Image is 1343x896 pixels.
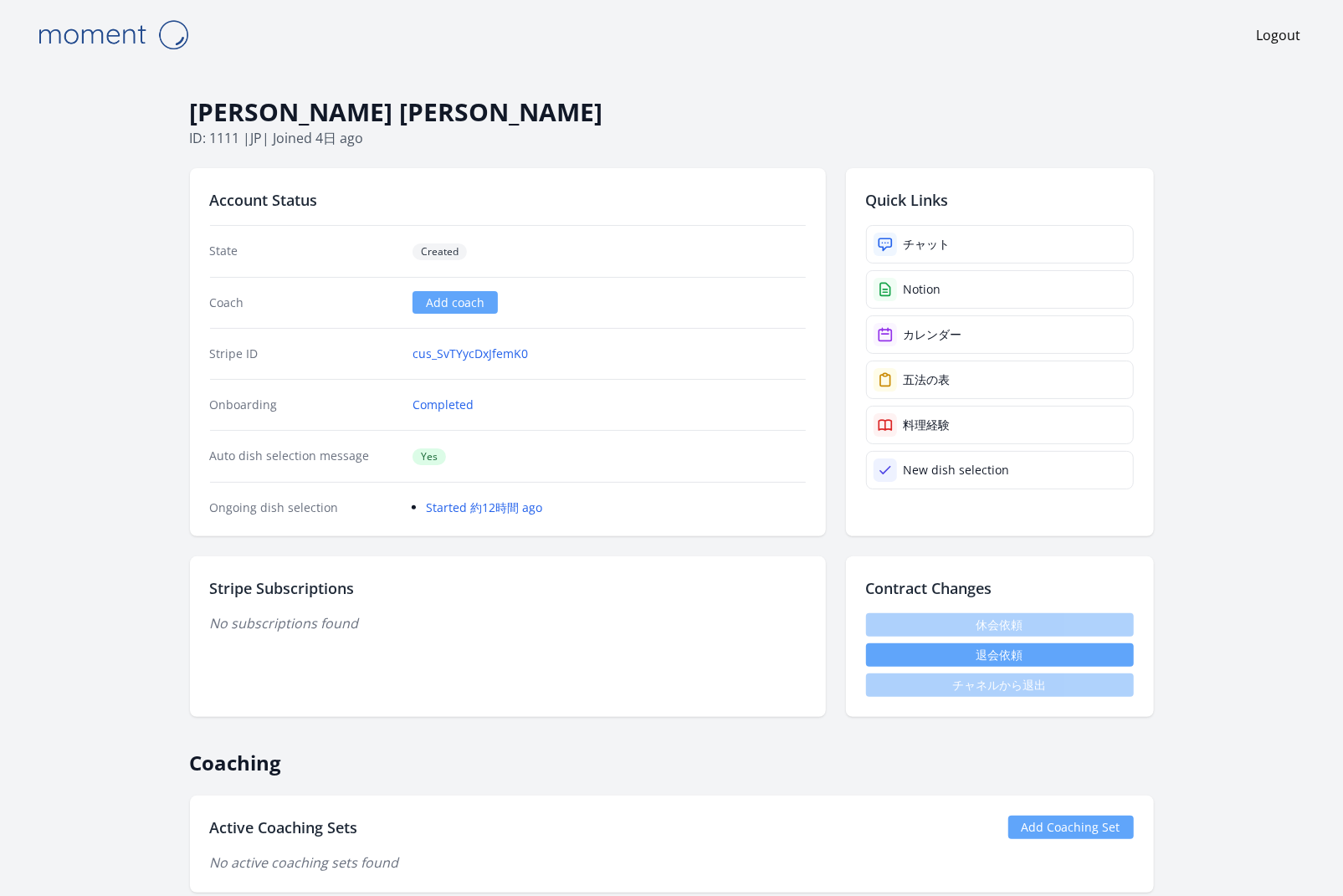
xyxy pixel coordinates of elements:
[210,188,806,212] h2: Account Status
[1257,25,1301,45] a: Logout
[866,576,1134,600] h2: Contract Changes
[210,294,400,311] dt: Coach
[210,576,806,600] h2: Stripe Subscriptions
[866,361,1134,399] a: 五法の表
[210,397,400,413] dt: Onboarding
[904,417,951,433] div: 料理経験
[426,499,542,515] a: Started 約12時間 ago
[29,13,197,56] img: Moment
[190,96,1154,128] h1: [PERSON_NAME] [PERSON_NAME]
[904,371,951,388] div: 五法の表
[210,243,400,260] dt: State
[866,613,1134,637] span: 休会依頼
[904,236,951,253] div: チャット
[904,462,1010,479] div: New dish selection
[210,448,400,465] dt: Auto dish selection message
[866,315,1134,354] a: カレンダー
[413,448,446,465] span: Yes
[210,816,358,839] h2: Active Coaching Sets
[866,451,1134,489] a: New dish selection
[413,346,528,362] a: cus_SvTYycDxJfemK0
[210,499,400,516] dt: Ongoing dish selection
[190,128,1154,148] p: ID: 1111 | | Joined 4日 ago
[866,406,1134,444] a: 料理経験
[1008,816,1134,839] a: Add Coaching Set
[190,737,1154,776] h2: Coaching
[866,225,1134,264] a: チャット
[866,673,1134,697] span: チャネルから退出
[210,852,1134,873] p: No active coaching sets found
[904,281,941,298] div: Notion
[210,346,400,362] dt: Stripe ID
[413,291,498,314] a: Add coach
[251,129,263,147] span: jp
[413,397,474,413] a: Completed
[866,643,1134,667] button: 退会依頼
[904,326,962,343] div: カレンダー
[866,188,1134,212] h2: Quick Links
[210,613,806,633] p: No subscriptions found
[866,270,1134,309] a: Notion
[413,243,467,260] span: Created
